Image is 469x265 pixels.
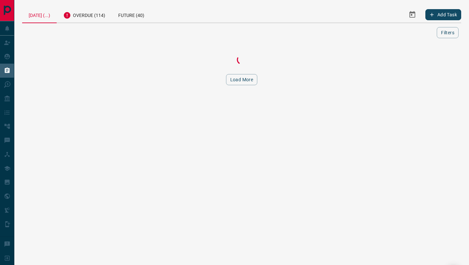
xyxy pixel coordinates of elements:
[437,27,459,38] button: Filters
[112,7,151,23] div: Future (40)
[22,7,57,23] div: [DATE] (...)
[226,74,258,85] button: Load More
[405,7,420,23] button: Select Date Range
[425,9,461,20] button: Add Task
[57,7,112,23] div: Overdue (114)
[209,53,274,66] div: Loading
